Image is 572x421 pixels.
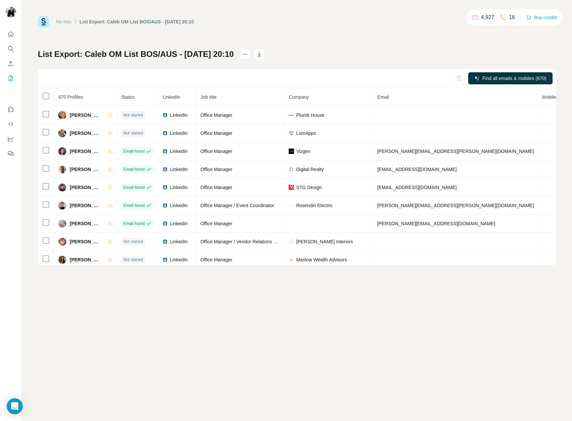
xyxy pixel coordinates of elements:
[200,203,274,208] span: Office Manager / Event Coordinator
[70,220,101,227] span: [PERSON_NAME]
[289,112,294,118] img: company-logo
[70,112,101,118] span: [PERSON_NAME]
[200,167,232,172] span: Office Manager
[289,94,309,100] span: Company
[70,256,101,263] span: [PERSON_NAME]
[296,166,324,173] span: Digital Realty
[5,148,16,160] button: Feedback
[200,112,232,118] span: Office Manager
[5,72,16,84] button: My lists
[162,131,168,136] img: LinkedIn logo
[170,220,188,227] span: LinkedIn
[377,94,389,100] span: Email
[58,256,66,264] img: Avatar
[162,203,168,208] img: LinkedIn logo
[170,202,188,209] span: LinkedIn
[481,13,494,21] p: 4,927
[200,131,232,136] span: Office Manager
[123,166,144,172] span: Email found
[5,28,16,40] button: Quick start
[296,148,310,155] span: Vizgen
[170,238,188,245] span: LinkedIn
[200,149,232,154] span: Office Manager
[58,111,66,119] img: Avatar
[170,148,188,155] span: LinkedIn
[70,148,101,155] span: [PERSON_NAME]
[296,130,316,137] span: LumApps
[58,183,66,191] img: Avatar
[289,149,294,154] img: company-logo
[526,13,557,22] button: Buy credits
[200,257,232,262] span: Office Manager
[296,112,324,118] span: Plumb House
[70,184,101,191] span: [PERSON_NAME]
[80,18,194,25] div: List Export: Caleb OM List BOS/AUS - [DATE] 20:10
[123,202,144,208] span: Email found
[123,184,144,190] span: Email found
[296,202,333,209] span: Rosendin Electric
[289,131,294,136] img: company-logo
[121,94,135,100] span: Status
[123,112,143,118] span: Not started
[377,221,495,226] span: [PERSON_NAME][EMAIL_ADDRESS][DOMAIN_NAME]
[58,220,66,228] img: Avatar
[170,184,188,191] span: LinkedIn
[200,221,232,226] span: Office Manager
[289,205,294,206] img: company-logo
[162,112,168,118] img: LinkedIn logo
[509,13,515,21] p: 16
[162,185,168,190] img: LinkedIn logo
[56,19,72,24] a: My lists
[5,103,16,115] button: Use Surfe on LinkedIn
[200,239,293,244] span: Office Manager / Vendor Relations Specialist
[170,166,188,173] span: LinkedIn
[5,118,16,130] button: Use Surfe API
[5,43,16,55] button: Search
[289,185,294,190] img: company-logo
[70,166,101,173] span: [PERSON_NAME]
[58,238,66,246] img: Avatar
[70,130,101,137] span: [PERSON_NAME]
[162,167,168,172] img: LinkedIn logo
[123,130,143,136] span: Not started
[170,256,188,263] span: LinkedIn
[58,165,66,173] img: Avatar
[38,16,49,27] img: Surfe Logo
[200,185,232,190] span: Office Manager
[289,257,294,262] img: company-logo
[200,94,216,100] span: Job title
[289,167,294,172] img: company-logo
[170,130,188,137] span: LinkedIn
[38,49,234,60] h1: List Export: Caleb OM List BOS/AUS - [DATE] 20:10
[377,149,534,154] span: [PERSON_NAME][EMAIL_ADDRESS][PERSON_NAME][DOMAIN_NAME]
[296,256,347,263] span: Maslow Wealth Advisors
[5,133,16,145] button: Dashboard
[123,257,143,263] span: Not started
[377,167,456,172] span: [EMAIL_ADDRESS][DOMAIN_NAME]
[123,239,143,245] span: Not started
[240,49,251,60] button: actions
[5,58,16,70] button: Enrich CSV
[162,239,168,244] img: LinkedIn logo
[162,94,180,100] span: LinkedIn
[70,238,101,245] span: [PERSON_NAME]
[58,94,83,100] span: 870 Profiles
[58,201,66,209] img: Avatar
[170,112,188,118] span: LinkedIn
[162,221,168,226] img: LinkedIn logo
[289,239,294,244] img: company-logo
[7,398,23,414] div: Open Intercom Messenger
[542,94,556,100] span: Mobile
[123,148,144,154] span: Email found
[70,202,101,209] span: [PERSON_NAME]
[58,147,66,155] img: Avatar
[5,7,16,17] img: Avatar
[162,257,168,262] img: LinkedIn logo
[296,238,353,245] span: [PERSON_NAME] Interiors
[482,75,546,82] span: Find all emails & mobiles (870)
[296,184,321,191] span: STG Design
[162,149,168,154] img: LinkedIn logo
[58,129,66,137] img: Avatar
[123,221,144,227] span: Email found
[468,72,553,84] button: Find all emails & mobiles (870)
